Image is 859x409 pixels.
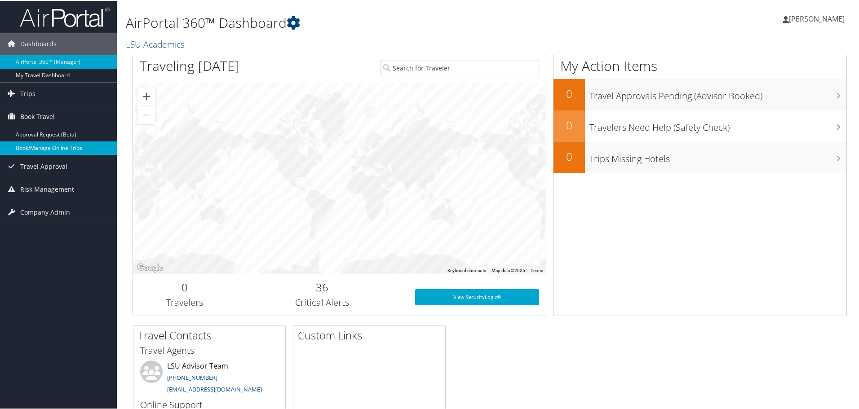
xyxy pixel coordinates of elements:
h1: AirPortal 360™ Dashboard [126,13,611,31]
a: Terms (opens in new tab) [531,267,543,272]
h2: 0 [140,279,230,294]
h2: 0 [553,85,585,101]
span: Company Admin [20,200,70,223]
a: [EMAIL_ADDRESS][DOMAIN_NAME] [167,384,262,392]
span: [PERSON_NAME] [789,13,845,23]
a: LSU Academics [126,37,187,49]
span: Travel Approval [20,154,67,177]
h3: Travel Approvals Pending (Advisor Booked) [589,84,846,101]
a: Open this area in Google Maps (opens a new window) [135,261,165,273]
span: Trips [20,82,35,104]
img: Google [135,261,165,273]
span: Risk Management [20,177,74,200]
h3: Travelers [140,295,230,308]
span: Map data ©2025 [491,267,525,272]
h2: 36 [243,279,402,294]
h3: Critical Alerts [243,295,402,308]
a: 0Travelers Need Help (Safety Check) [553,110,846,141]
h1: Traveling [DATE] [140,56,239,75]
span: Book Travel [20,105,55,127]
span: Dashboards [20,32,57,54]
a: View SecurityLogic® [415,288,539,304]
a: 0Travel Approvals Pending (Advisor Booked) [553,78,846,110]
li: LSU Advisor Team [136,360,283,396]
h3: Travelers Need Help (Safety Check) [589,116,846,133]
h2: 0 [553,148,585,163]
h3: Travel Agents [140,343,279,356]
button: Zoom in [137,87,155,105]
h3: Trips Missing Hotels [589,147,846,164]
button: Zoom out [137,105,155,123]
img: airportal-logo.png [20,6,110,27]
a: 0Trips Missing Hotels [553,141,846,172]
h2: Custom Links [298,327,445,342]
h2: Travel Contacts [138,327,285,342]
a: [PHONE_NUMBER] [167,373,217,381]
input: Search for Traveler [381,59,539,75]
a: [PERSON_NAME] [783,4,854,31]
h2: 0 [553,117,585,132]
h1: My Action Items [553,56,846,75]
button: Keyboard shortcuts [447,267,486,273]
